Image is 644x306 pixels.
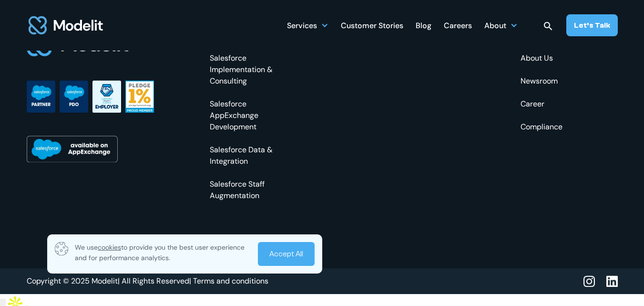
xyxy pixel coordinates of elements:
[444,17,472,36] div: Careers
[27,11,105,40] img: modelit logo
[27,276,191,286] div: Copyright © 2025 Modelit
[210,144,274,167] a: Salesforce Data & Integration
[118,276,120,286] span: |
[416,16,431,34] a: Blog
[210,53,274,87] a: Salesforce Implementation & Consulting
[287,17,317,36] div: Services
[484,17,506,36] div: About
[210,98,274,133] a: Salesforce AppExchange Development
[287,16,328,34] div: Services
[27,11,105,40] a: home
[574,20,610,31] div: Let’s Talk
[75,242,251,263] p: We use to provide you the best user experience and for performance analytics.
[484,16,518,34] div: About
[444,16,472,34] a: Careers
[98,243,121,252] span: cookies
[521,98,562,110] a: Career
[606,275,618,287] img: linkedin icon
[416,17,431,36] div: Blog
[258,242,315,266] a: Accept All
[189,276,191,286] span: |
[193,276,268,286] a: Terms and conditions
[521,53,562,64] a: About Us
[341,17,403,36] div: Customer Stories
[341,16,403,34] a: Customer Stories
[210,179,274,201] a: Salesforce Staff Augmentation
[521,121,562,133] a: Compliance
[521,75,562,87] a: Newsroom
[566,14,618,36] a: Let’s Talk
[583,275,595,287] img: instagram icon
[122,276,189,286] span: All Rights Reserved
